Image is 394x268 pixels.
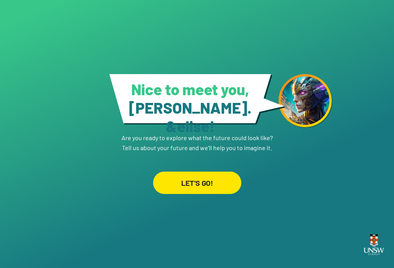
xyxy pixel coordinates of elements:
img: android [279,74,332,128]
a: LET'S GO! [152,153,242,194]
p: Are you ready to explore what the future could look like? Tell us about your future and we'll hel... [122,124,273,153]
img: UNSW [361,230,387,260]
div: LET'S GO! [153,171,241,194]
h1: Nice to meet you, [119,80,261,135]
span: [PERSON_NAME]. &elise ! [129,98,252,135]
